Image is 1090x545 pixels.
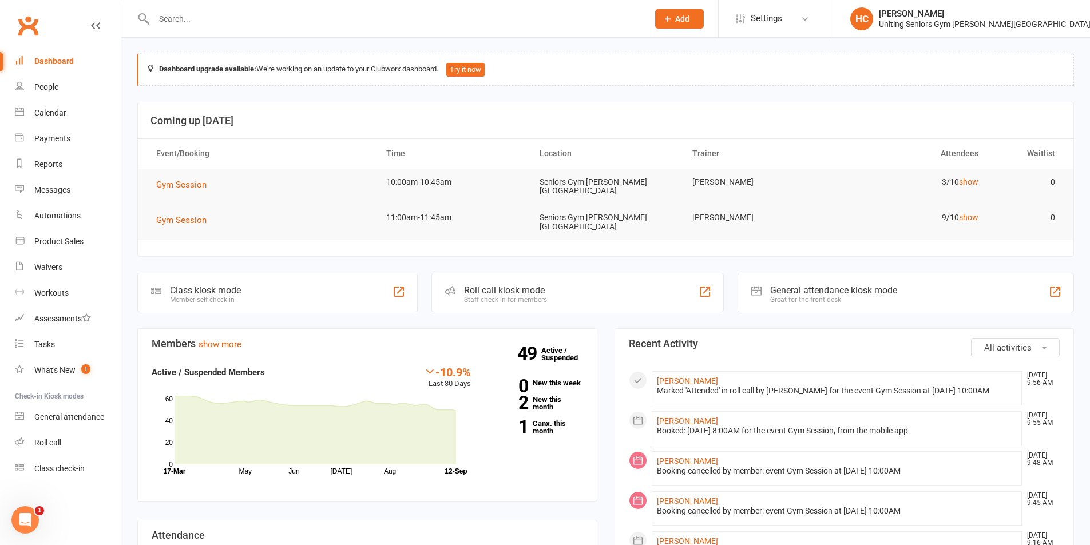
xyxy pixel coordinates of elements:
[156,213,215,227] button: Gym Session
[35,506,44,515] span: 1
[159,65,256,73] strong: Dashboard upgrade available:
[488,377,528,395] strong: 0
[150,115,1061,126] h3: Coming up [DATE]
[517,345,541,362] strong: 49
[15,430,121,456] a: Roll call
[1021,372,1059,387] time: [DATE] 9:56 AM
[464,296,547,304] div: Staff check-in for members
[682,204,835,231] td: [PERSON_NAME]
[989,169,1065,196] td: 0
[34,185,70,194] div: Messages
[15,126,121,152] a: Payments
[657,496,718,506] a: [PERSON_NAME]
[488,396,583,411] a: 2New this month
[446,63,485,77] button: Try it now
[464,285,547,296] div: Roll call kiosk mode
[1021,492,1059,507] time: [DATE] 9:45 AM
[34,57,74,66] div: Dashboard
[170,296,241,304] div: Member self check-in
[152,338,583,349] h3: Members
[15,254,121,280] a: Waivers
[15,280,121,306] a: Workouts
[152,367,265,377] strong: Active / Suspended Members
[15,100,121,126] a: Calendar
[156,215,207,225] span: Gym Session
[152,530,583,541] h3: Attendance
[81,364,90,374] span: 1
[34,288,69,297] div: Workouts
[424,365,471,390] div: Last 30 Days
[15,229,121,254] a: Product Sales
[657,506,1017,516] div: Booking cancelled by member: event Gym Session at [DATE] 10:00AM
[657,376,718,385] a: [PERSON_NAME]
[984,343,1032,353] span: All activities
[541,338,592,370] a: 49Active / Suspended
[529,204,683,240] td: Seniors Gym [PERSON_NAME][GEOGRAPHIC_DATA]
[15,456,121,482] a: Class kiosk mode
[657,466,1017,476] div: Booking cancelled by member: event Gym Session at [DATE] 10:00AM
[34,108,66,117] div: Calendar
[170,285,241,296] div: Class kiosk mode
[376,169,529,196] td: 10:00am-10:45am
[959,213,978,222] a: show
[15,74,121,100] a: People
[657,456,718,466] a: [PERSON_NAME]
[850,7,873,30] div: HC
[146,139,376,168] th: Event/Booking
[15,49,121,74] a: Dashboard
[488,418,528,435] strong: 1
[529,139,683,168] th: Location
[34,340,55,349] div: Tasks
[199,339,241,349] a: show more
[15,332,121,357] a: Tasks
[34,314,91,323] div: Assessments
[34,134,70,143] div: Payments
[424,365,471,378] div: -10.9%
[835,139,989,168] th: Attendees
[959,177,978,186] a: show
[770,296,897,304] div: Great for the front desk
[655,9,704,29] button: Add
[15,404,121,430] a: General attendance kiosk mode
[11,506,39,534] iframe: Intercom live chat
[15,177,121,203] a: Messages
[971,338,1060,357] button: All activities
[34,464,85,473] div: Class check-in
[15,357,121,383] a: What's New1
[675,14,689,23] span: Add
[34,365,76,375] div: What's New
[989,204,1065,231] td: 0
[156,180,207,190] span: Gym Session
[682,139,835,168] th: Trainer
[835,169,989,196] td: 3/10
[657,416,718,425] a: [PERSON_NAME]
[657,386,1017,396] div: Marked 'Attended' in roll call by [PERSON_NAME] for the event Gym Session at [DATE] 10:00AM
[682,169,835,196] td: [PERSON_NAME]
[34,160,62,169] div: Reports
[835,204,989,231] td: 9/10
[529,169,683,205] td: Seniors Gym [PERSON_NAME][GEOGRAPHIC_DATA]
[34,438,61,447] div: Roll call
[989,139,1065,168] th: Waitlist
[15,203,121,229] a: Automations
[488,379,583,387] a: 0New this week
[150,11,640,27] input: Search...
[34,237,84,246] div: Product Sales
[376,204,529,231] td: 11:00am-11:45am
[1021,412,1059,427] time: [DATE] 9:55 AM
[770,285,897,296] div: General attendance kiosk mode
[15,306,121,332] a: Assessments
[14,11,42,40] a: Clubworx
[657,426,1017,436] div: Booked: [DATE] 8:00AM for the event Gym Session, from the mobile app
[34,262,62,272] div: Waivers
[376,139,529,168] th: Time
[137,54,1074,86] div: We're working on an update to your Clubworx dashboard.
[488,420,583,435] a: 1Canx. this month
[629,338,1060,349] h3: Recent Activity
[34,82,58,92] div: People
[156,178,215,192] button: Gym Session
[34,412,104,421] div: General attendance
[1021,452,1059,467] time: [DATE] 9:48 AM
[751,6,782,31] span: Settings
[488,394,528,411] strong: 2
